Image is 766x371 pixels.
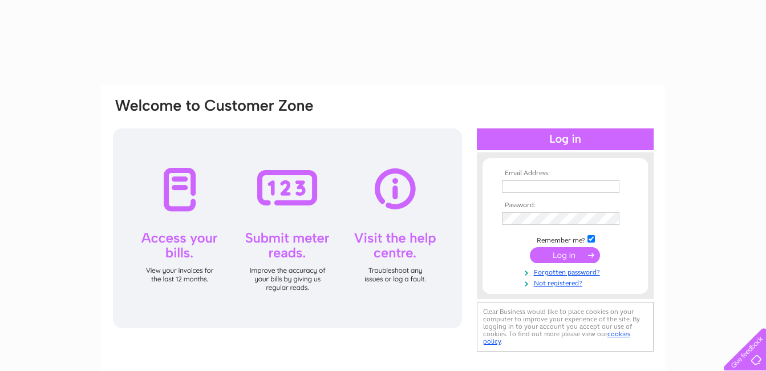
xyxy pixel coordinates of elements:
[499,201,631,209] th: Password:
[530,247,600,263] input: Submit
[477,302,654,352] div: Clear Business would like to place cookies on your computer to improve your experience of the sit...
[502,277,631,288] a: Not registered?
[499,170,631,178] th: Email Address:
[483,330,630,345] a: cookies policy
[499,233,631,245] td: Remember me?
[502,266,631,277] a: Forgotten password?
